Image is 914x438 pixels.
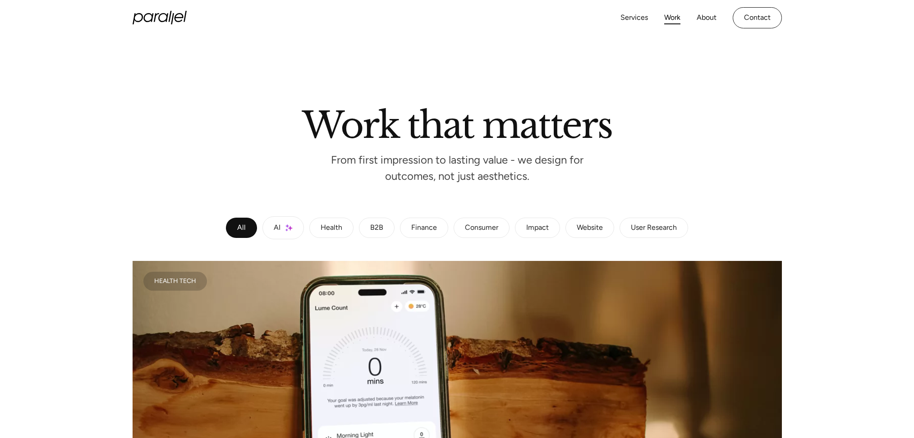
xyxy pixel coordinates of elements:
div: Finance [411,225,437,231]
div: Impact [526,225,549,231]
a: About [697,11,717,24]
div: Consumer [465,225,498,231]
a: home [133,11,187,24]
h2: Work that matters [200,108,714,138]
p: From first impression to lasting value - we design for outcomes, not just aesthetics. [322,156,592,180]
div: Website [577,225,603,231]
a: Contact [733,7,782,28]
div: Health [321,225,342,231]
div: All [237,225,246,231]
div: AI [274,225,280,231]
div: Health Tech [154,279,196,283]
div: B2B [370,225,383,231]
a: Services [620,11,648,24]
a: Work [664,11,680,24]
div: User Research [631,225,677,231]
